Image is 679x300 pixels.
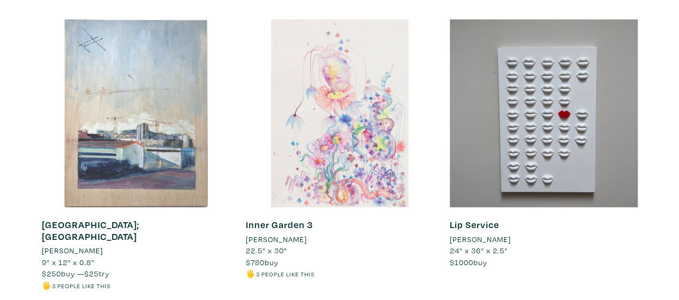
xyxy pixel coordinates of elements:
span: $780 [246,257,265,267]
span: buy — try [42,268,109,279]
a: Inner Garden 3 [246,218,313,231]
a: [GEOGRAPHIC_DATA]; [GEOGRAPHIC_DATA] [42,218,140,243]
span: $25 [84,268,99,279]
li: [PERSON_NAME] [246,233,307,245]
span: $250 [42,268,61,279]
span: buy [246,257,279,267]
small: 3 people like this [256,270,315,278]
span: $1000 [450,257,473,267]
li: 🖐️ [246,268,434,280]
span: 24" x 36" x 2.5" [450,245,508,255]
li: 🖐️ [42,280,230,291]
span: 22.5" x 30" [246,245,287,255]
span: buy [450,257,487,267]
a: Lip Service [450,218,499,231]
a: [PERSON_NAME] [42,245,230,257]
li: [PERSON_NAME] [450,233,511,245]
span: 9" x 12" x 0.8" [42,257,94,267]
a: [PERSON_NAME] [246,233,434,245]
a: [PERSON_NAME] [450,233,638,245]
li: [PERSON_NAME] [42,245,103,257]
small: 3 people like this [52,282,111,290]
